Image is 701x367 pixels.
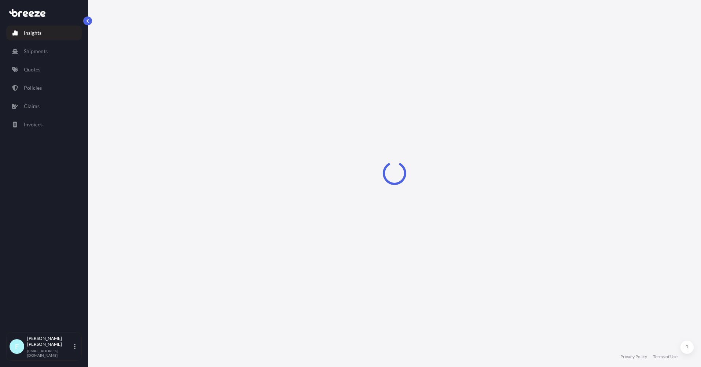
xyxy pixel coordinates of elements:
p: Quotes [24,66,40,73]
a: Insights [6,26,82,40]
p: Invoices [24,121,43,128]
p: Insights [24,29,41,37]
a: Terms of Use [653,354,678,360]
a: Claims [6,99,82,114]
a: Invoices [6,117,82,132]
a: Shipments [6,44,82,59]
a: Quotes [6,62,82,77]
p: [EMAIL_ADDRESS][DOMAIN_NAME] [27,349,73,357]
p: Claims [24,103,40,110]
span: F [15,343,19,350]
a: Policies [6,81,82,95]
p: Shipments [24,48,48,55]
a: Privacy Policy [620,354,647,360]
p: [PERSON_NAME] [PERSON_NAME] [27,336,73,347]
p: Policies [24,84,42,92]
